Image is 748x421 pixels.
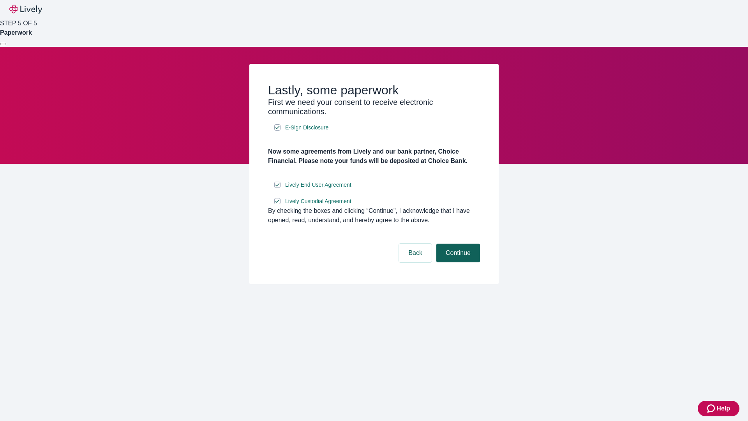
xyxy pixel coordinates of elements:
button: Continue [436,244,480,262]
a: e-sign disclosure document [284,123,330,133]
h3: First we need your consent to receive electronic communications. [268,97,480,116]
span: Help [716,404,730,413]
img: Lively [9,5,42,14]
span: E-Sign Disclosure [285,124,328,132]
div: By checking the boxes and clicking “Continue", I acknowledge that I have opened, read, understand... [268,206,480,225]
a: e-sign disclosure document [284,180,353,190]
h4: Now some agreements from Lively and our bank partner, Choice Financial. Please note your funds wi... [268,147,480,166]
h2: Lastly, some paperwork [268,83,480,97]
svg: Zendesk support icon [707,404,716,413]
button: Zendesk support iconHelp [698,401,739,416]
a: e-sign disclosure document [284,196,353,206]
button: Back [399,244,432,262]
span: Lively Custodial Agreement [285,197,351,205]
span: Lively End User Agreement [285,181,351,189]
